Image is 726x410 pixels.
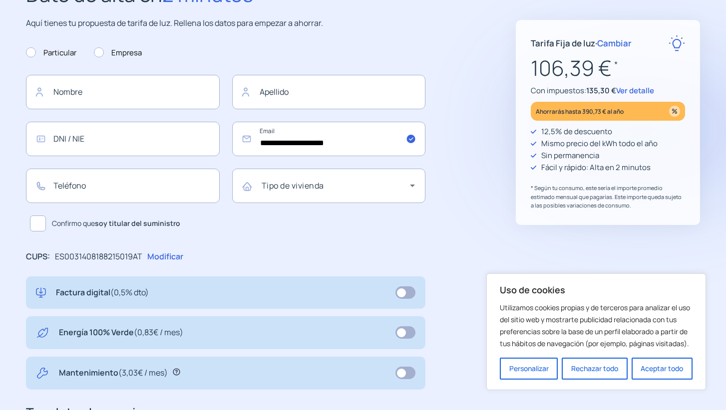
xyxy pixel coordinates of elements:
button: Personalizar [500,358,558,380]
label: Empresa [94,47,142,59]
span: Confirmo que [52,218,180,229]
p: Modificar [147,250,183,263]
p: CUPS: [26,250,50,263]
span: Cambiar [597,37,632,49]
p: Mismo precio del kWh todo el año [541,138,658,150]
mat-label: Tipo de vivienda [262,180,324,191]
p: Ahorrarás hasta 390,73 € al año [536,106,624,117]
p: Tarifa Fija de luz · [531,36,632,50]
span: (0,5% dto) [110,287,149,298]
p: * Según tu consumo, este sería el importe promedio estimado mensual que pagarías. Este importe qu... [531,184,685,210]
button: Rechazar todo [562,358,627,380]
div: Uso de cookies [486,273,706,390]
span: 135,30 € [586,85,616,96]
p: Energía 100% Verde [59,326,183,339]
img: digital-invoice.svg [36,286,46,299]
p: Con impuestos: [531,85,685,97]
p: 12,5% de descuento [541,126,612,138]
span: (3,03€ / mes) [118,367,168,378]
p: 106,39 € [531,51,685,85]
button: Aceptar todo [632,358,693,380]
p: Utilizamos cookies propias y de terceros para analizar el uso del sitio web y mostrarte publicida... [500,302,693,350]
p: Uso de cookies [500,284,693,296]
b: soy titular del suministro [95,218,180,228]
img: energy-green.svg [36,326,49,339]
p: Factura digital [56,286,149,299]
span: Ver detalle [616,85,654,96]
img: rate-E.svg [669,35,685,51]
img: percentage_icon.svg [669,106,680,117]
p: Fácil y rápido: Alta en 2 minutos [541,162,651,174]
span: (0,83€ / mes) [134,327,183,338]
label: Particular [26,47,76,59]
img: tool.svg [36,367,49,380]
p: Mantenimiento [59,367,168,380]
p: Aquí tienes tu propuesta de tarifa de luz. Rellena los datos para empezar a ahorrar. [26,17,425,30]
p: Sin permanencia [541,150,599,162]
p: ES0031408188215019AT [55,250,142,263]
